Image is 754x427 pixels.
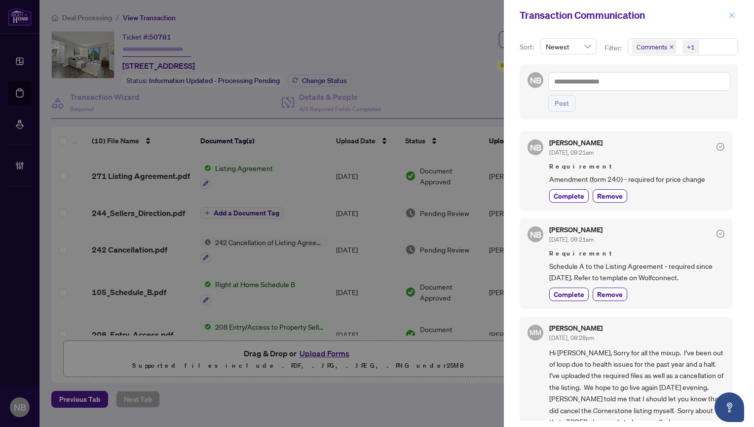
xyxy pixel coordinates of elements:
span: check-circle [716,143,724,151]
span: close [728,12,735,19]
span: Remove [597,289,623,299]
span: MM [529,327,541,338]
span: Schedule A to the Listing Agreement - required since [DATE]. Refer to template on Wolfconnect. [549,260,724,284]
span: check-circle [716,230,724,238]
p: Filter: [604,43,623,53]
h5: [PERSON_NAME] [549,226,603,233]
span: Comments [637,42,667,52]
span: [DATE], 09:21am [549,149,594,156]
span: Comments [632,40,677,54]
span: Complete [554,191,584,201]
button: Complete [549,288,589,301]
button: Open asap [715,392,744,422]
h5: [PERSON_NAME] [549,325,603,332]
button: Remove [593,189,627,203]
span: Complete [554,289,584,299]
h5: [PERSON_NAME] [549,139,603,146]
span: Newest [546,39,591,54]
span: NB [529,74,541,87]
button: Remove [593,288,627,301]
button: Post [548,95,575,112]
span: Remove [597,191,623,201]
p: Sort: [520,42,536,52]
span: close [669,44,674,49]
span: NB [529,227,541,241]
span: Requirement [549,162,724,171]
span: Requirement [549,249,724,258]
button: Complete [549,189,589,203]
span: Amendment (form 240) - required for price change [549,173,724,185]
span: [DATE], 08:28pm [549,334,594,342]
span: [DATE], 09:21am [549,236,594,243]
div: +1 [687,42,695,52]
div: Transaction Communication [520,8,725,23]
span: NB [529,141,541,154]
